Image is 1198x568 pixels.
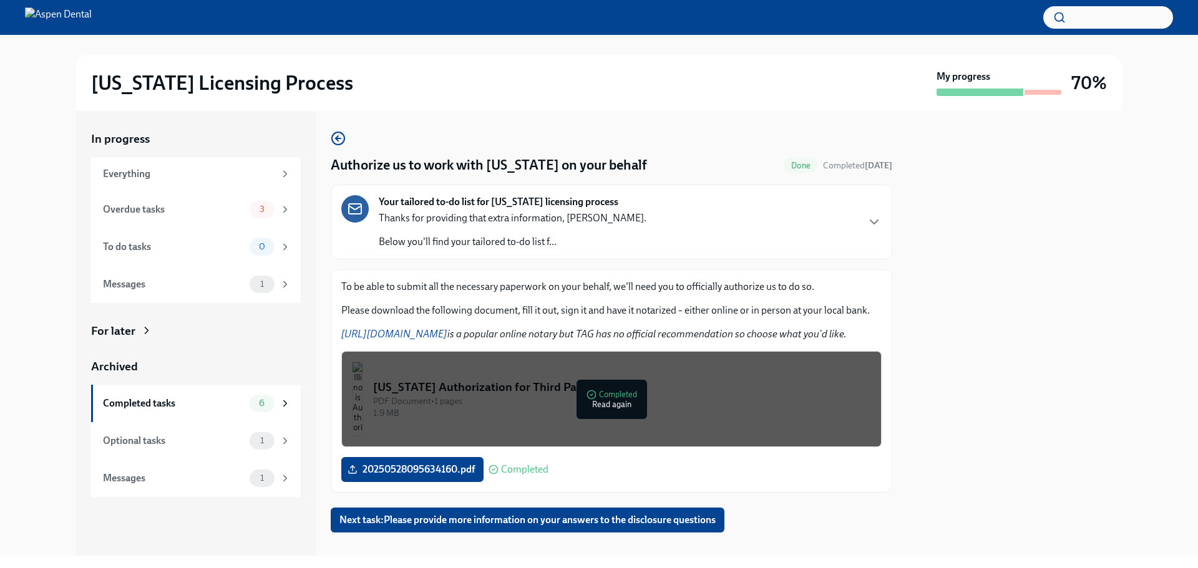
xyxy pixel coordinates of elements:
p: Please download the following document, fill it out, sign it and have it notarized – either onlin... [341,304,882,317]
div: [US_STATE] Authorization for Third Party Contact [373,379,871,395]
a: Messages1 [91,266,301,303]
div: For later [91,323,135,339]
span: 0 [251,242,273,251]
strong: Your tailored to-do list for [US_STATE] licensing process [379,195,618,209]
span: 1 [253,279,271,289]
a: Archived [91,359,301,375]
h3: 70% [1071,72,1107,94]
button: [US_STATE] Authorization for Third Party ContactPDF Document•1 pages1.9 MBCompletedRead again [341,351,882,447]
strong: [DATE] [865,160,892,171]
span: 1 [253,436,271,445]
a: Completed tasks6 [91,385,301,422]
strong: My progress [937,70,990,84]
h2: [US_STATE] Licensing Process [91,70,353,95]
div: Everything [103,167,275,181]
button: Next task:Please provide more information on your answers to the disclosure questions [331,508,724,532]
a: In progress [91,131,301,147]
span: May 28th, 2025 09:44 [823,160,892,171]
span: 20250528095634160.pdf [350,463,475,476]
a: For later [91,323,301,339]
p: Thanks for providing that extra information, [PERSON_NAME]. [379,211,646,225]
div: 1.9 MB [373,407,871,419]
span: 3 [252,205,272,214]
a: Optional tasks1 [91,422,301,460]
div: Overdue tasks [103,203,245,216]
span: Completed [823,160,892,171]
a: Messages1 [91,460,301,497]
a: To do tasks0 [91,228,301,266]
div: PDF Document • 1 pages [373,395,871,407]
a: Everything [91,157,301,191]
span: Next task : Please provide more information on your answers to the disclosure questions [339,514,716,526]
h4: Authorize us to work with [US_STATE] on your behalf [331,156,647,175]
a: [URL][DOMAIN_NAME] [341,328,447,340]
div: To do tasks [103,240,245,254]
div: Messages [103,277,245,291]
a: Overdue tasks3 [91,191,301,228]
div: Completed tasks [103,397,245,410]
img: Illinois Authorization for Third Party Contact [352,362,363,436]
span: Completed [501,465,548,474]
span: 6 [251,398,272,408]
label: 20250528095634160.pdf [341,457,484,482]
img: Aspen Dental [25,7,92,27]
span: 1 [253,473,271,483]
div: Optional tasks [103,434,245,448]
div: Messages [103,471,245,485]
em: is a popular online notary but TAG has no official recommendation so choose what you'd like. [341,328,847,340]
span: Done [784,161,818,170]
p: Below you'll find your tailored to-do list f... [379,235,646,249]
p: To be able to submit all the necessary paperwork on your behalf, we'll need you to officially aut... [341,280,882,294]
